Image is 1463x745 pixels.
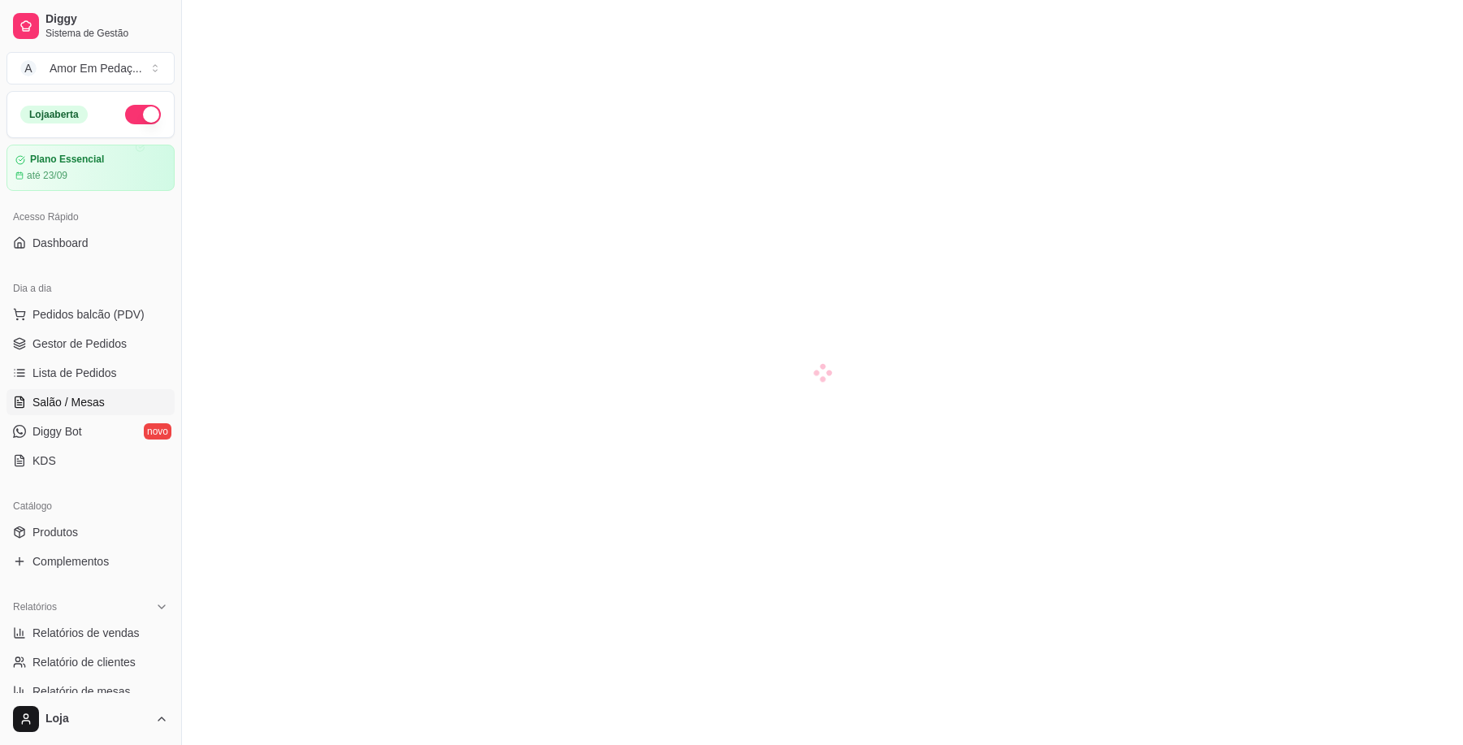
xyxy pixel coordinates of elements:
a: Diggy Botnovo [6,418,175,444]
a: Complementos [6,548,175,574]
a: Salão / Mesas [6,389,175,415]
div: Catálogo [6,493,175,519]
div: Loja aberta [20,106,88,123]
span: A [20,60,37,76]
span: Relatórios [13,600,57,613]
a: Lista de Pedidos [6,360,175,386]
button: Pedidos balcão (PDV) [6,301,175,327]
button: Loja [6,700,175,739]
span: Diggy [45,12,168,27]
a: Produtos [6,519,175,545]
span: KDS [32,453,56,469]
span: Gestor de Pedidos [32,336,127,352]
span: Complementos [32,553,109,570]
span: Loja [45,712,149,726]
button: Alterar Status [125,105,161,124]
div: Amor Em Pedaç ... [50,60,142,76]
span: Relatórios de vendas [32,625,140,641]
span: Dashboard [32,235,89,251]
a: KDS [6,448,175,474]
span: Relatório de clientes [32,654,136,670]
a: DiggySistema de Gestão [6,6,175,45]
span: Sistema de Gestão [45,27,168,40]
span: Salão / Mesas [32,394,105,410]
span: Lista de Pedidos [32,365,117,381]
article: até 23/09 [27,169,67,182]
span: Produtos [32,524,78,540]
a: Gestor de Pedidos [6,331,175,357]
a: Relatórios de vendas [6,620,175,646]
span: Diggy Bot [32,423,82,440]
a: Relatório de clientes [6,649,175,675]
div: Dia a dia [6,275,175,301]
a: Plano Essencialaté 23/09 [6,145,175,191]
span: Relatório de mesas [32,683,131,700]
a: Dashboard [6,230,175,256]
span: Pedidos balcão (PDV) [32,306,145,323]
div: Acesso Rápido [6,204,175,230]
article: Plano Essencial [30,154,104,166]
button: Select a team [6,52,175,84]
a: Relatório de mesas [6,678,175,704]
